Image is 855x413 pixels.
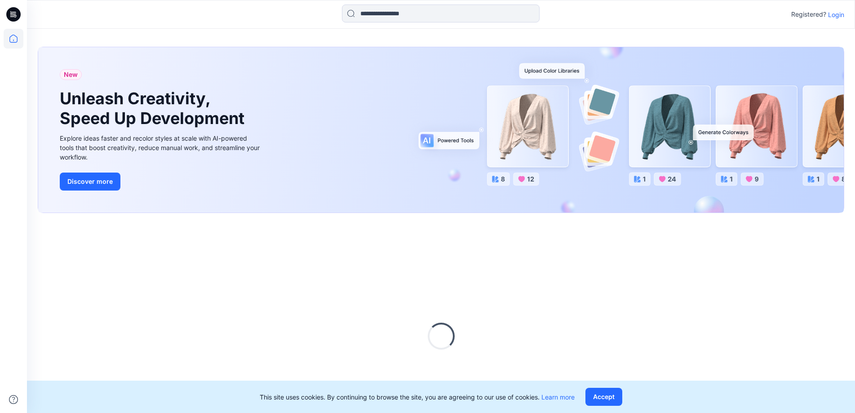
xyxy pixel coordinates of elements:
p: Login [828,10,844,19]
p: This site uses cookies. By continuing to browse the site, you are agreeing to our use of cookies. [260,392,575,402]
button: Discover more [60,173,120,191]
p: Registered? [791,9,826,20]
a: Discover more [60,173,262,191]
span: New [64,69,78,80]
div: Explore ideas faster and recolor styles at scale with AI-powered tools that boost creativity, red... [60,133,262,162]
h1: Unleash Creativity, Speed Up Development [60,89,248,128]
a: Learn more [541,393,575,401]
button: Accept [585,388,622,406]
